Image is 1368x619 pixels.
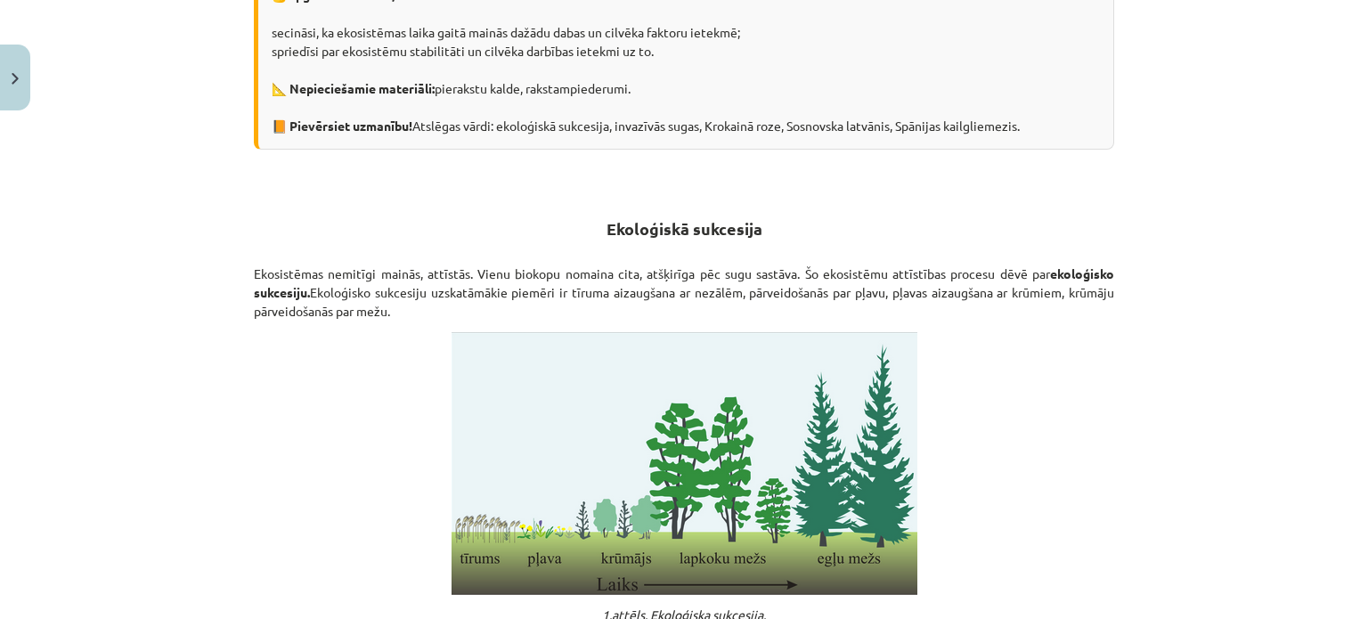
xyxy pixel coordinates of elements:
p: Ekosistēmas nemitīgi mainās, attīstās. Vienu biokopu nomaina cita, atšķirīga pēc sugu sastāva. Šo... [254,265,1114,321]
b: 📐 Nepieciešamie materiāli: [272,80,435,96]
b: 📙 Pievērsiet uzmanību! [272,118,412,134]
img: icon-close-lesson-0947bae3869378f0d4975bcd49f059093ad1ed9edebbc8119c70593378902aed.svg [12,73,19,85]
strong: Ekoloģiskā sukcesija [607,218,762,239]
